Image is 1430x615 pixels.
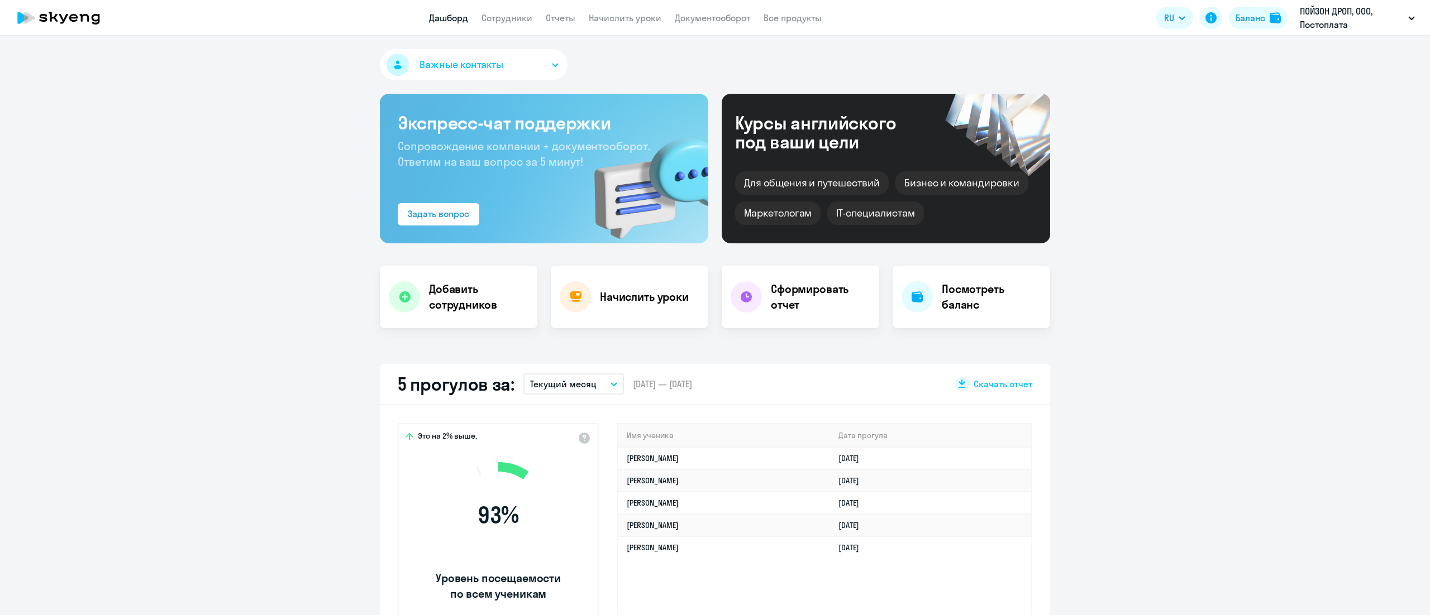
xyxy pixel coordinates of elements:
[1156,7,1193,29] button: RU
[838,542,868,552] a: [DATE]
[546,12,575,23] a: Отчеты
[434,570,563,602] span: Уровень посещаемости по всем ученикам
[627,453,679,463] a: [PERSON_NAME]
[429,12,468,23] a: Дашборд
[1270,12,1281,23] img: balance
[429,281,528,313] h4: Добавить сотрудников
[838,498,868,508] a: [DATE]
[735,171,889,195] div: Для общения и путешествий
[974,378,1032,390] span: Скачать отчет
[420,57,503,72] span: Важные контакты
[895,171,1028,195] div: Бизнес и командировки
[735,113,926,151] div: Курсы английского под ваши цели
[589,12,661,23] a: Начислить уроки
[398,112,690,134] h3: Экспресс-чат поддержки
[675,12,750,23] a: Документооборот
[523,373,624,395] button: Текущий месяц
[600,289,689,305] h4: Начислить уроки
[398,373,514,395] h2: 5 прогулов за:
[578,118,708,243] img: bg-img
[408,207,469,220] div: Задать вопрос
[838,453,868,463] a: [DATE]
[398,203,479,225] button: Задать вопрос
[627,498,679,508] a: [PERSON_NAME]
[627,542,679,552] a: [PERSON_NAME]
[1294,4,1421,31] button: ПОЙЗОН ДРОП, ООО, Постоплата
[618,424,830,447] th: Имя ученика
[627,475,679,486] a: [PERSON_NAME]
[942,281,1041,313] h4: Посмотреть баланс
[1236,11,1265,25] div: Баланс
[530,377,597,391] p: Текущий месяц
[827,201,923,225] div: IT-специалистам
[838,520,868,530] a: [DATE]
[1229,7,1288,29] button: Балансbalance
[764,12,822,23] a: Все продукты
[482,12,532,23] a: Сотрудники
[633,378,692,390] span: [DATE] — [DATE]
[434,502,563,528] span: 93 %
[830,424,1031,447] th: Дата прогула
[380,49,568,80] button: Важные контакты
[735,201,821,225] div: Маркетологам
[398,139,650,169] span: Сопровождение компании + документооборот. Ответим на ваш вопрос за 5 минут!
[1164,11,1174,25] span: RU
[838,475,868,486] a: [DATE]
[771,281,870,313] h4: Сформировать отчет
[627,520,679,530] a: [PERSON_NAME]
[418,431,477,444] span: Это на 2% выше,
[1300,4,1404,31] p: ПОЙЗОН ДРОП, ООО, Постоплата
